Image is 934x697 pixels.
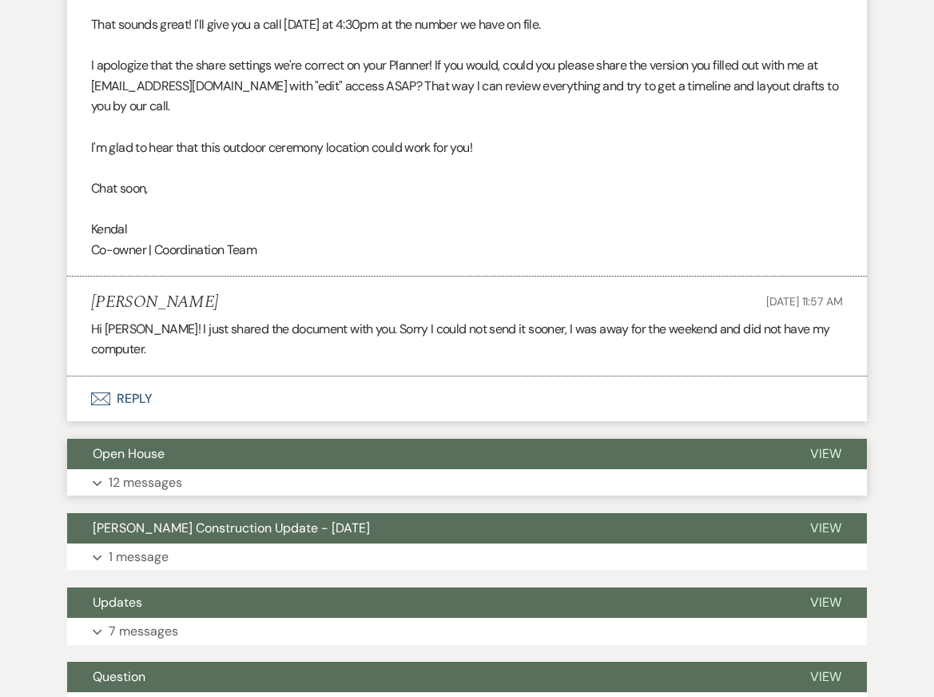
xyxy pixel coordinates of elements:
[766,294,843,309] span: [DATE] 11:57 AM
[785,513,867,544] button: View
[810,668,841,685] span: View
[785,662,867,692] button: View
[91,137,843,158] p: I'm glad to hear that this outdoor ceremony location could work for you!
[810,445,841,462] span: View
[67,587,785,618] button: Updates
[785,439,867,469] button: View
[91,241,256,258] span: Co-owner | Coordination Team
[67,544,867,571] button: 1 message
[93,520,370,536] span: [PERSON_NAME] Construction Update - [DATE]
[91,178,843,199] p: Chat soon,
[91,221,127,237] span: Kendal
[67,513,785,544] button: [PERSON_NAME] Construction Update - [DATE]
[810,594,841,611] span: View
[91,319,843,360] p: Hi [PERSON_NAME]! I just shared the document with you. Sorry I could not send it sooner, I was aw...
[91,293,218,313] h5: [PERSON_NAME]
[109,547,169,568] p: 1 message
[67,618,867,645] button: 7 messages
[67,469,867,496] button: 12 messages
[67,376,867,421] button: Reply
[91,14,843,35] p: That sounds great! I'll give you a call [DATE] at 4:30pm at the number we have on file.
[109,621,178,642] p: 7 messages
[93,445,165,462] span: Open House
[785,587,867,618] button: View
[93,668,145,685] span: Question
[109,472,182,493] p: 12 messages
[67,662,785,692] button: Question
[67,439,785,469] button: Open House
[91,55,843,117] p: I apologize that the share settings we're correct on your Planner! If you would, could you please...
[93,594,142,611] span: Updates
[810,520,841,536] span: View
